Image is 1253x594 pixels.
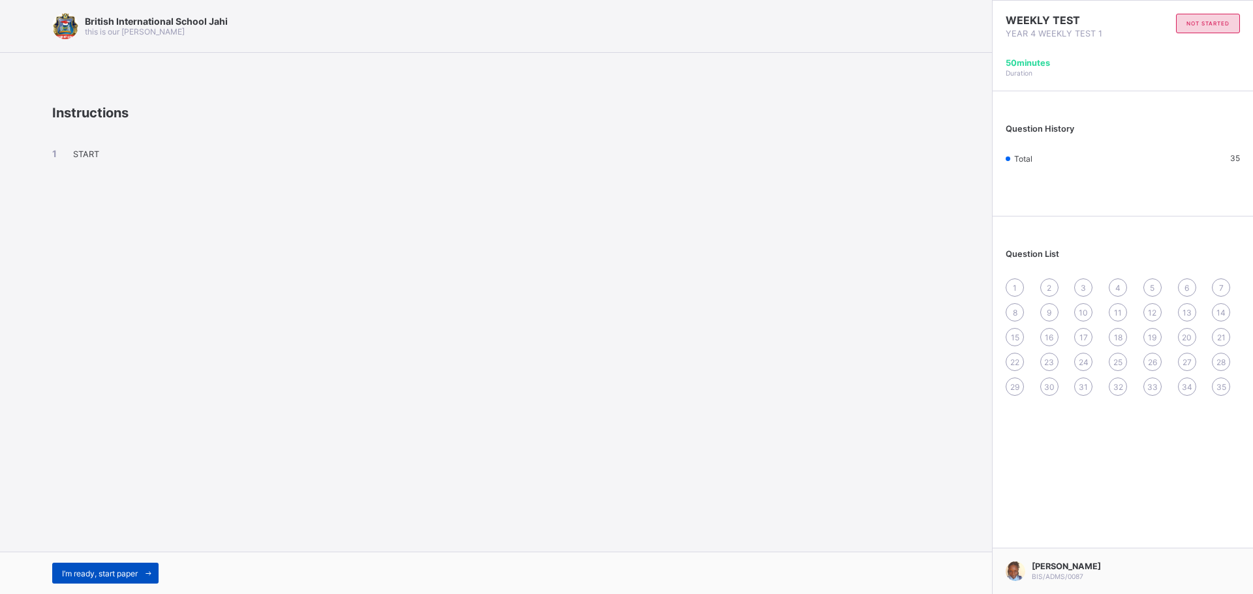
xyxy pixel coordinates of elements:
[1081,283,1086,293] span: 3
[1079,308,1088,318] span: 10
[1013,283,1017,293] span: 1
[1148,308,1156,318] span: 12
[85,27,185,37] span: this is our [PERSON_NAME]
[1219,283,1224,293] span: 7
[1079,333,1088,342] span: 17
[1148,357,1157,367] span: 26
[1047,308,1051,318] span: 9
[1006,124,1074,134] span: Question History
[1032,572,1083,580] span: BIS/ADMS/0087
[1184,283,1189,293] span: 6
[1216,308,1226,318] span: 14
[1113,357,1122,367] span: 25
[1230,153,1240,163] span: 35
[1013,308,1017,318] span: 8
[1079,382,1088,392] span: 31
[1150,283,1154,293] span: 5
[62,569,138,578] span: I’m ready, start paper
[1010,357,1019,367] span: 22
[1216,357,1226,367] span: 28
[1011,333,1019,342] span: 15
[1183,357,1192,367] span: 27
[1186,20,1230,27] span: not started
[1148,333,1156,342] span: 19
[1182,333,1192,342] span: 20
[1006,249,1059,259] span: Question List
[1014,154,1032,164] span: Total
[1114,308,1122,318] span: 11
[1045,333,1053,342] span: 16
[1183,308,1192,318] span: 13
[1147,382,1158,392] span: 33
[1182,382,1192,392] span: 34
[1006,69,1032,77] span: Duration
[1032,561,1101,571] span: [PERSON_NAME]
[73,149,99,159] span: START
[1044,357,1054,367] span: 23
[52,105,129,121] span: Instructions
[85,16,228,27] span: British International School Jahi
[1079,357,1089,367] span: 24
[1217,333,1226,342] span: 21
[1113,382,1123,392] span: 32
[1216,382,1226,392] span: 35
[1114,333,1122,342] span: 18
[1006,14,1123,27] span: WEEKLY TEST
[1115,283,1121,293] span: 4
[1006,58,1050,68] span: 50 minutes
[1010,382,1019,392] span: 29
[1047,283,1051,293] span: 2
[1006,29,1123,38] span: YEAR 4 WEEKLY TEST 1
[1044,382,1055,392] span: 30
